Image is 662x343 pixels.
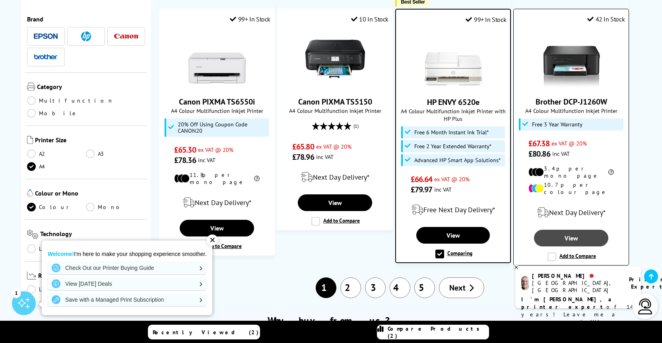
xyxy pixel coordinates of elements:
span: £66.64 [411,174,433,184]
div: modal_delivery [281,166,388,188]
img: Printer Size [27,136,33,144]
img: Canon PIXMA TS6550i [187,29,247,89]
a: Brother [34,52,58,62]
div: modal_delivery [163,192,270,214]
a: 5 [414,277,435,298]
div: 99+ In Stock [230,15,270,23]
a: Canon PIXMA TS5150 [305,82,365,90]
span: ex VAT @ 20% [434,175,470,183]
span: Category [37,83,146,92]
a: Recently Viewed (2) [148,325,260,339]
a: A4 [27,162,86,171]
a: Check Out our Printer Buying Guide [48,262,206,274]
li: 3.4p per mono page [528,165,614,179]
div: 1 [12,289,21,297]
span: Free 6 Month Instant Ink Trial* [414,129,489,136]
a: View [416,227,490,244]
a: Canon PIXMA TS6550i [187,82,247,90]
span: A4 Colour Multifunction Inkjet Printer [281,107,388,114]
img: Brother [34,54,58,60]
img: Running Costs [27,271,37,280]
h2: Why buy from us? [33,314,629,327]
a: Colour [27,203,86,211]
div: 99+ In Stock [466,16,506,23]
span: Technology [40,230,145,240]
a: 3 [365,277,386,298]
span: Running Costs [38,271,145,281]
img: HP [81,31,91,41]
a: Brother DCP-J1260W [536,97,607,107]
label: Add to Compare [311,217,360,226]
span: ex VAT @ 20% [316,143,351,150]
a: HP [74,31,98,41]
span: 20% Off Using Coupon Code CANON20 [178,121,268,134]
a: Laser [27,244,86,253]
label: Add to Compare [547,252,596,261]
div: [PERSON_NAME] [532,272,619,279]
span: £65.30 [174,145,196,155]
a: View [298,194,372,211]
a: Multifunction [27,96,114,105]
img: user-headset-light.svg [637,298,653,314]
img: ashley-livechat.png [521,276,529,290]
img: Epson [34,33,58,39]
img: Brother DCP-J1260W [542,29,601,89]
span: inc VAT [434,186,452,193]
span: £78.36 [174,155,196,165]
span: £80.86 [528,149,550,159]
a: 4 [390,277,410,298]
span: £79.97 [411,184,433,195]
span: Free 2 Year Extended Warranty* [414,143,491,149]
a: HP ENVY 6520e [423,83,483,91]
div: 10 In Stock [351,15,388,23]
a: HP ENVY 6520e [427,97,480,107]
a: View [DATE] Deals [48,277,206,290]
img: Colour or Mono [27,189,33,197]
span: (1) [353,118,359,134]
a: Canon PIXMA TS6550i [179,97,255,107]
span: Compare Products (2) [388,325,489,339]
span: A4 Colour Multifunction Inkjet Printer [163,107,270,114]
a: A2 [27,149,86,158]
a: Canon [114,31,138,41]
div: [GEOGRAPHIC_DATA], [GEOGRAPHIC_DATA] [532,279,619,294]
span: ex VAT @ 20% [551,140,587,147]
a: Next [439,277,484,298]
span: Next [449,283,466,293]
a: Save with a Managed Print Subscription [48,293,206,306]
div: modal_delivery [400,199,506,221]
img: Technology [27,230,39,239]
a: A3 [86,149,145,158]
a: Epson [34,31,58,41]
div: modal_delivery [518,202,625,224]
a: 2 [340,277,361,298]
p: I'm here to make your shopping experience smoother. [48,250,206,258]
img: Canon PIXMA TS5150 [305,29,365,89]
li: 11.8p per mono page [174,171,260,186]
span: ex VAT @ 20% [198,146,233,153]
label: Add to Compare [193,242,242,251]
strong: Welcome! [48,251,74,257]
b: I'm [PERSON_NAME], a printer expert [521,296,614,310]
img: Canon [114,34,138,39]
img: Category [27,83,35,91]
span: inc VAT [316,153,334,161]
a: Mono [86,203,145,211]
div: ✕ [207,234,218,246]
span: Colour or Mono [35,189,146,199]
span: inc VAT [552,150,570,157]
span: £67.38 [528,138,549,149]
a: View [534,230,608,246]
span: Advanced HP Smart App Solutions* [414,157,501,163]
p: of 14 years! Leave me a message and I'll respond ASAP [521,296,635,333]
li: 10.7p per colour page [528,181,614,196]
span: inc VAT [198,156,215,164]
span: £78.96 [292,152,314,162]
span: £65.80 [292,141,314,152]
img: HP ENVY 6520e [423,29,483,89]
a: Brother DCP-J1260W [542,82,601,90]
a: Canon PIXMA TS5150 [298,97,372,107]
span: Printer Size [35,136,146,145]
div: 42 In Stock [587,15,625,23]
a: Low Running Cost [27,285,146,294]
